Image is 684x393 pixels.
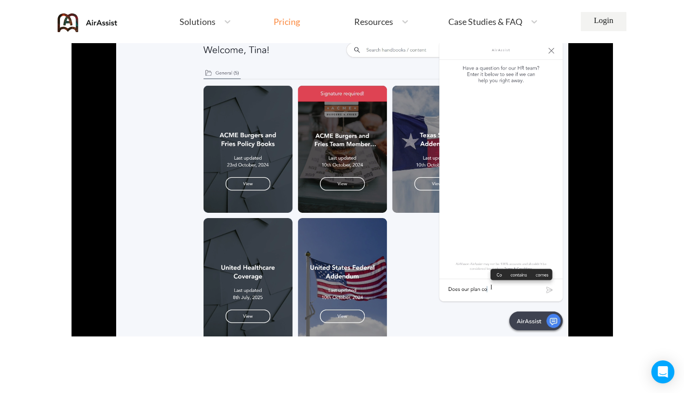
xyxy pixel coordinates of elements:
video: Your browser does not support the video tag. [72,32,613,336]
div: Pricing [274,17,300,26]
img: AirAssist [58,13,118,32]
div: Open Intercom Messenger [651,360,674,383]
a: Login [581,12,626,31]
a: Pricing [274,13,300,30]
span: Case Studies & FAQ [448,17,522,26]
span: Resources [354,17,393,26]
span: Solutions [180,17,216,26]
